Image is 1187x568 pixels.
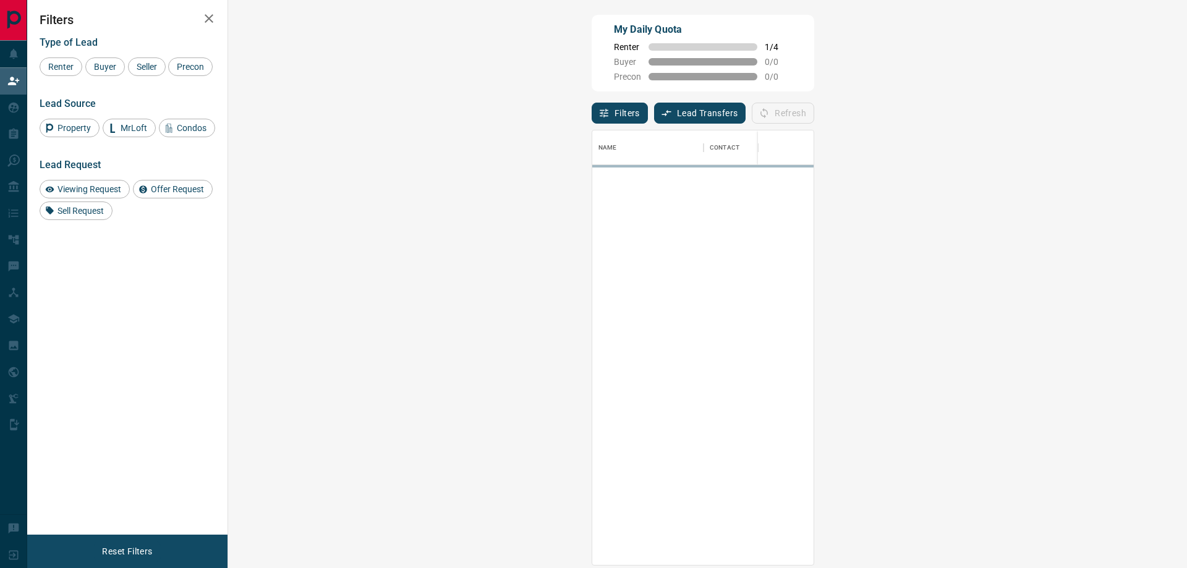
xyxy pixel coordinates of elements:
[614,72,641,82] span: Precon
[765,57,792,67] span: 0 / 0
[592,130,704,165] div: Name
[103,119,156,137] div: MrLoft
[133,180,213,198] div: Offer Request
[53,184,126,194] span: Viewing Request
[85,57,125,76] div: Buyer
[147,184,208,194] span: Offer Request
[40,201,113,220] div: Sell Request
[40,159,101,171] span: Lead Request
[710,130,739,165] div: Contact
[40,57,82,76] div: Renter
[132,62,161,72] span: Seller
[116,123,151,133] span: MrLoft
[172,62,208,72] span: Precon
[704,130,802,165] div: Contact
[654,103,746,124] button: Lead Transfers
[614,22,792,37] p: My Daily Quota
[40,119,100,137] div: Property
[765,42,792,52] span: 1 / 4
[172,123,211,133] span: Condos
[44,62,78,72] span: Renter
[168,57,213,76] div: Precon
[765,72,792,82] span: 0 / 0
[40,180,130,198] div: Viewing Request
[598,130,617,165] div: Name
[614,42,641,52] span: Renter
[53,123,95,133] span: Property
[40,12,215,27] h2: Filters
[53,206,108,216] span: Sell Request
[40,36,98,48] span: Type of Lead
[159,119,215,137] div: Condos
[90,62,121,72] span: Buyer
[94,541,160,562] button: Reset Filters
[128,57,166,76] div: Seller
[614,57,641,67] span: Buyer
[592,103,648,124] button: Filters
[40,98,96,109] span: Lead Source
